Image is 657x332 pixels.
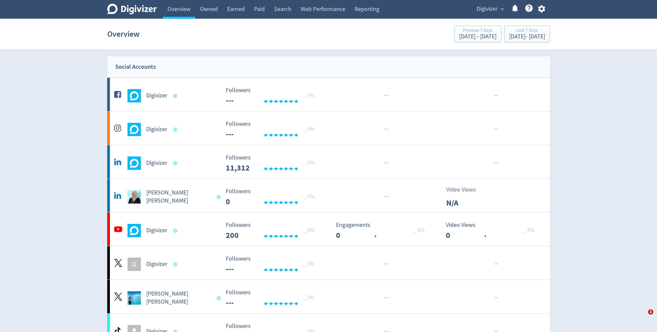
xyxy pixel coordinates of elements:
p: Video Views [446,185,485,194]
a: Digivizer undefinedDigivizer Followers --- _ 0% Followers 11,312 ······ [107,145,550,179]
span: · [494,159,495,167]
span: · [495,91,497,100]
span: expand_more [499,6,505,12]
h5: Digivizer [146,159,167,167]
span: · [387,260,388,268]
span: · [495,260,497,268]
span: · [497,125,498,133]
span: · [387,91,388,100]
img: Digivizer undefined [128,156,141,170]
span: · [384,294,386,302]
svg: Engagements 0 [333,222,433,240]
svg: Followers --- [222,87,322,105]
div: Social Accounts [115,62,156,72]
svg: Followers --- [222,154,322,172]
a: Digivizer undefinedDigivizer Followers --- Followers --- _ 0%······ [107,78,550,111]
span: Data last synced: 19 Sep 2025, 4:02am (AEST) [173,128,179,131]
h5: Digivizer [146,125,167,133]
span: · [497,159,498,167]
div: [DATE] - [DATE] [459,34,496,40]
span: · [387,294,388,302]
span: · [386,91,387,100]
span: · [386,193,387,201]
svg: Followers --- [222,256,322,273]
svg: Followers --- [222,222,322,240]
button: Previous 7 Days[DATE] - [DATE] [454,26,501,42]
span: Data last synced: 18 Sep 2025, 11:01pm (AEST) [173,229,179,233]
div: [DATE] - [DATE] [509,34,545,40]
span: · [495,125,497,133]
span: 1 [648,309,653,315]
span: · [495,294,497,302]
iframe: Intercom live chat [634,309,650,325]
span: _ 0% [304,294,314,301]
span: · [494,91,495,100]
span: · [384,125,386,133]
span: _ 0% [304,159,314,166]
span: · [497,91,498,100]
div: Last 7 Days [509,28,545,34]
span: · [387,125,388,133]
span: · [494,294,495,302]
img: Emma Lo Russo undefined [128,190,141,204]
a: Emma Lo Russo undefined[PERSON_NAME] [PERSON_NAME] Followers --- _ 0% Followers 0 ···Video ViewsN/A [107,179,550,212]
span: · [384,260,386,268]
svg: Followers --- [222,121,322,138]
svg: Video Views 0 [443,222,542,240]
h5: Digivizer [146,260,167,268]
h5: [PERSON_NAME] [PERSON_NAME] [146,189,211,205]
a: Emma Lo Russo undefined[PERSON_NAME] [PERSON_NAME] Followers --- Followers --- _ 0%······ [107,280,550,313]
span: · [494,260,495,268]
span: · [386,159,387,167]
span: · [384,193,386,201]
span: Data last synced: 19 Sep 2025, 2:01am (AEST) [217,195,223,199]
span: · [384,91,386,100]
h5: Digivizer [146,92,167,100]
span: _ 0% [414,227,425,234]
svg: Followers --- [222,188,322,206]
span: _ 0% [304,227,314,234]
h5: Digivizer [146,227,167,235]
span: _ 0% [304,193,314,200]
h1: Overview [107,23,140,45]
a: Digivizer undefinedDigivizer Followers --- Followers --- _ 0%······ [107,111,550,145]
span: · [497,260,498,268]
a: DDigivizer Followers --- Followers --- _ 0%······ [107,246,550,280]
span: Data last synced: 19 Sep 2025, 2:01am (AEST) [173,161,179,165]
a: Digivizer undefinedDigivizer Followers --- _ 0% Followers 200 Engagements 0 Engagements 0 _ 0% Vi... [107,213,550,246]
span: Data last synced: 18 Sep 2025, 9:03am (AEST) [217,296,223,300]
img: Digivizer undefined [128,224,141,237]
span: _ 0% [304,126,314,132]
span: · [384,159,386,167]
span: · [387,193,388,201]
span: Data last synced: 19 Sep 2025, 4:02am (AEST) [173,94,179,98]
span: Data last synced: 18 Sep 2025, 4:02pm (AEST) [173,263,179,266]
span: · [386,125,387,133]
span: · [495,159,497,167]
span: · [386,260,387,268]
span: Digivizer [477,4,497,14]
span: _ 0% [304,92,314,99]
span: · [386,294,387,302]
div: D [128,258,141,271]
button: Last 7 Days[DATE]- [DATE] [504,26,550,42]
img: Digivizer undefined [128,89,141,102]
img: Digivizer undefined [128,123,141,136]
span: _ 0% [304,261,314,267]
button: Digivizer [474,4,505,14]
svg: Followers --- [222,289,322,307]
h5: [PERSON_NAME] [PERSON_NAME] [146,290,211,306]
span: · [497,294,498,302]
span: · [387,159,388,167]
span: _ 0% [524,227,534,234]
img: Emma Lo Russo undefined [128,291,141,305]
div: Previous 7 Days [459,28,496,34]
p: N/A [446,197,485,209]
span: · [494,125,495,133]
